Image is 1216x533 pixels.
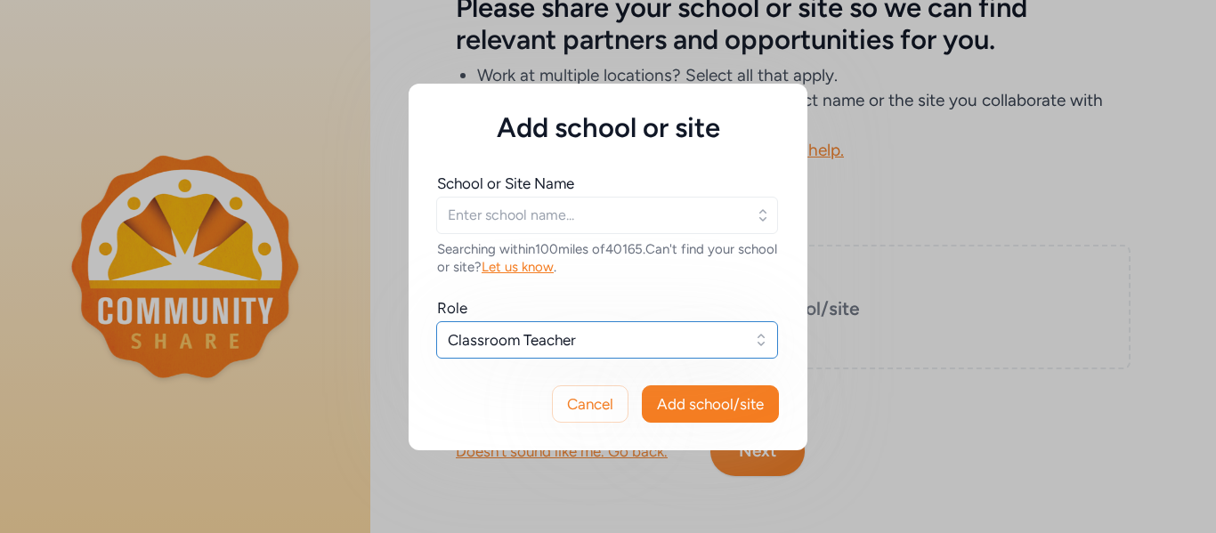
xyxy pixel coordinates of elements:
div: School or Site Name [437,173,574,194]
span: Cancel [567,393,613,415]
button: Classroom Teacher [436,321,778,359]
button: Cancel [552,385,628,423]
input: Enter school name... [436,197,778,234]
span: Add school/site [657,393,764,415]
span: Let us know [482,259,554,275]
button: Add school/site [642,385,779,423]
div: Searching within 100 miles of 40165 . Can't find your school or site? . [437,240,779,276]
span: Classroom Teacher [448,329,742,351]
h5: Add school or site [437,112,779,144]
div: Role [437,297,467,319]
